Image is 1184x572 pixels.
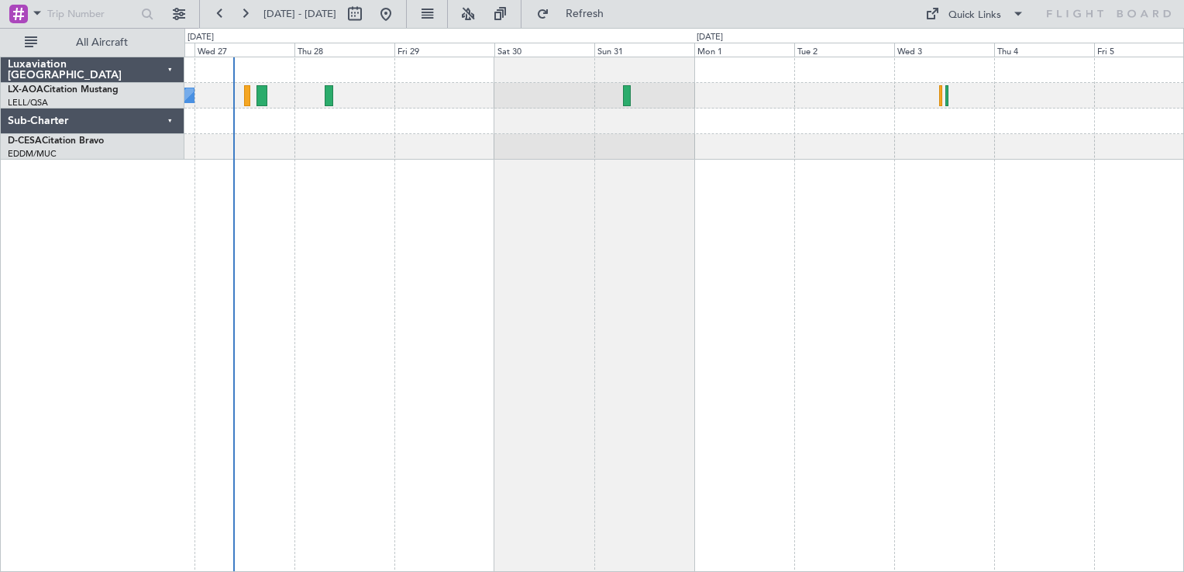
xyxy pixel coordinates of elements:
div: Tue 2 [794,43,894,57]
div: [DATE] [188,31,214,44]
span: LX-AOA [8,85,43,95]
div: Fri 29 [394,43,494,57]
button: Quick Links [917,2,1032,26]
div: Sun 31 [594,43,694,57]
input: Trip Number [47,2,136,26]
span: [DATE] - [DATE] [263,7,336,21]
button: All Aircraft [17,30,168,55]
a: D-CESACitation Bravo [8,136,104,146]
span: Refresh [552,9,618,19]
button: Refresh [529,2,622,26]
div: Mon 1 [694,43,794,57]
div: Wed 3 [894,43,994,57]
div: Quick Links [948,8,1001,23]
span: All Aircraft [40,37,163,48]
div: Thu 28 [294,43,394,57]
a: EDDM/MUC [8,148,57,160]
div: Thu 4 [994,43,1094,57]
div: Wed 27 [194,43,294,57]
a: LX-AOACitation Mustang [8,85,119,95]
a: LELL/QSA [8,97,48,109]
span: D-CESA [8,136,42,146]
div: [DATE] [697,31,723,44]
div: Sat 30 [494,43,594,57]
